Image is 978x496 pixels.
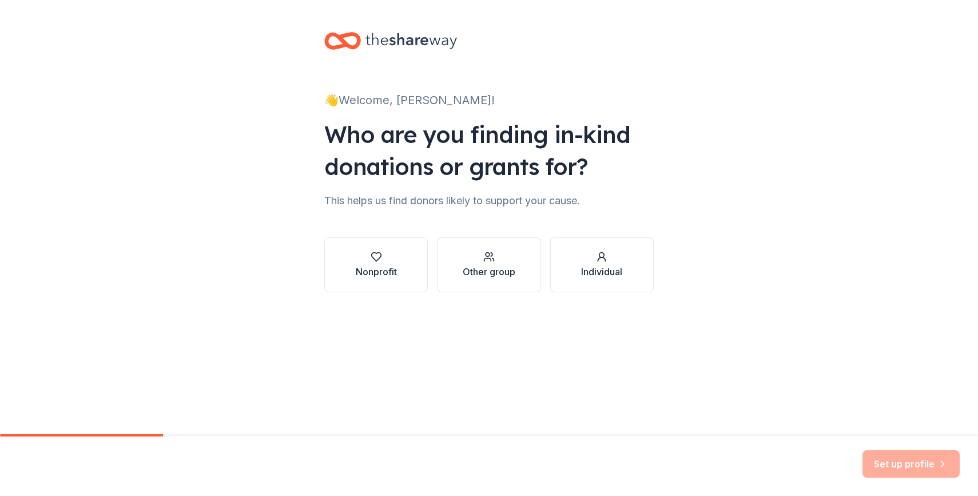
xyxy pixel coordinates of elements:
div: Individual [581,265,622,279]
button: Nonprofit [324,237,428,292]
button: Other group [437,237,540,292]
div: 👋 Welcome, [PERSON_NAME]! [324,91,654,109]
div: Nonprofit [356,265,397,279]
div: This helps us find donors likely to support your cause. [324,192,654,210]
div: Other group [463,265,515,279]
div: Who are you finding in-kind donations or grants for? [324,118,654,182]
button: Individual [550,237,654,292]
